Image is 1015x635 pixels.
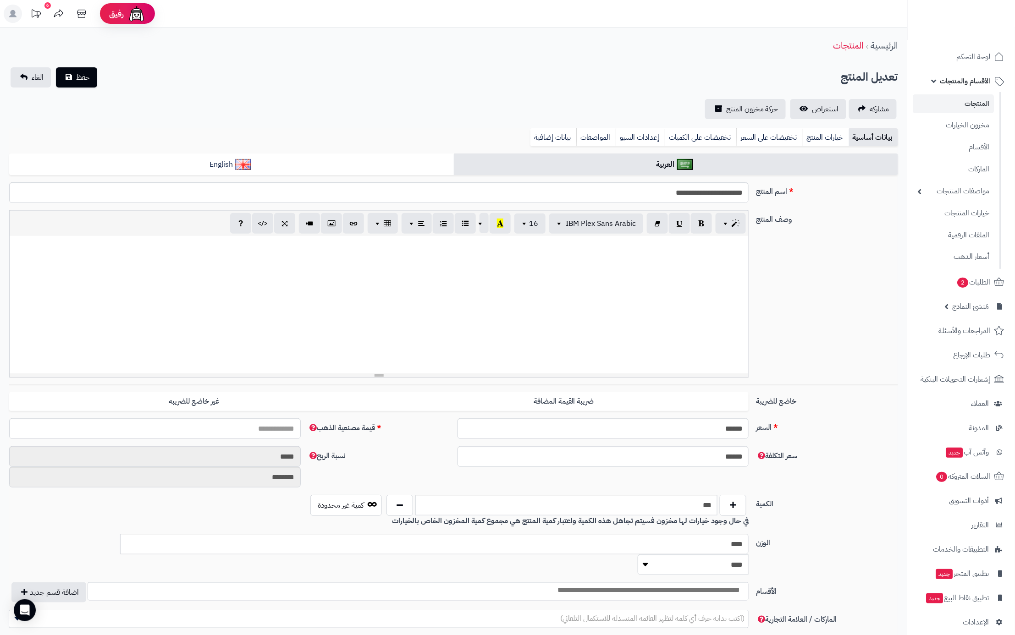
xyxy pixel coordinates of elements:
a: الغاء [11,67,51,88]
span: السلات المتروكة [936,470,991,483]
a: تخفيضات على السعر [736,128,803,147]
a: حركة مخزون المنتج [705,99,786,119]
label: وصف المنتج [752,210,902,225]
div: Open Intercom Messenger [14,599,36,621]
img: ai-face.png [127,5,146,23]
a: التطبيقات والخدمات [913,538,1009,560]
span: الإعدادات [963,616,989,629]
a: بيانات إضافية [530,128,576,147]
a: تطبيق المتجرجديد [913,563,1009,585]
a: المواصفات [576,128,616,147]
button: اضافة قسم جديد [11,582,86,602]
span: الأقسام والمنتجات [940,75,991,88]
a: المراجعات والأسئلة [913,320,1009,342]
a: المنتجات [913,94,994,113]
span: استعراض [812,104,839,115]
span: العملاء [971,397,989,410]
a: أدوات التسويق [913,490,1009,512]
span: الطلبات [957,276,991,289]
a: التقارير [913,514,1009,536]
a: السلات المتروكة0 [913,465,1009,487]
h2: تعديل المنتج [841,68,898,87]
label: السعر [752,418,902,433]
a: لوحة التحكم [913,46,1009,68]
a: وآتس آبجديد [913,441,1009,463]
span: 0 [937,472,948,482]
a: الطلبات2 [913,271,1009,293]
span: نسبة الربح [308,450,346,461]
span: 16 [529,218,538,229]
a: الملفات الرقمية [913,225,994,245]
a: الرئيسية [871,38,898,52]
span: مُنشئ النماذج [953,300,989,313]
span: جديد [936,569,953,579]
span: 2 [958,278,969,288]
span: لوحة التحكم [957,50,991,63]
label: الوزن [752,534,902,548]
a: إشعارات التحويلات البنكية [913,368,1009,390]
a: إعدادات السيو [616,128,665,147]
a: الماركات [913,159,994,179]
span: تطبيق المتجر [935,567,989,580]
span: التطبيقات والخدمات [933,543,989,556]
a: الإعدادات [913,611,1009,633]
span: أدوات التسويق [949,494,989,507]
img: العربية [677,159,693,170]
span: المدونة [969,422,989,434]
span: قيمة مصنعية الذهب [308,422,375,433]
span: المراجعات والأسئلة [939,324,991,337]
span: مشاركه [870,104,889,115]
span: جديد [927,593,943,603]
span: التقارير [972,519,989,531]
button: حفظ [56,67,97,88]
div: 6 [44,2,51,9]
span: تطبيق نقاط البيع [926,591,989,604]
span: (اكتب بداية حرف أي كلمة لتظهر القائمة المنسدلة للاستكمال التلقائي) [560,613,745,624]
a: طلبات الإرجاع [913,344,1009,366]
span: طلبات الإرجاع [954,349,991,361]
a: المنتجات [833,38,864,52]
label: خاضع للضريبة [752,392,902,407]
span: رفيق [109,8,124,19]
label: غير خاضع للضريبه [9,392,379,411]
span: حركة مخزون المنتج [726,104,778,115]
a: مشاركه [849,99,897,119]
a: تخفيضات على الكميات [665,128,736,147]
span: وآتس آب [945,446,989,459]
a: خيارات المنتجات [913,203,994,223]
a: أسعار الذهب [913,247,994,267]
span: سعر التكلفة [756,450,797,461]
a: تطبيق نقاط البيعجديد [913,587,1009,609]
span: إشعارات التحويلات البنكية [921,373,991,386]
a: مخزون الخيارات [913,115,994,135]
a: English [9,153,454,176]
label: اسم المنتج [752,182,902,197]
a: المدونة [913,417,1009,439]
label: الأقسام [752,582,902,597]
span: جديد [946,448,963,458]
span: IBM Plex Sans Arabic [566,218,636,229]
a: العملاء [913,393,1009,415]
b: في حال وجود خيارات لها مخزون فسيتم تجاهل هذه الكمية واعتبار كمية المنتج هي مجموع كمية المخزون الخ... [392,515,749,526]
button: IBM Plex Sans Arabic [549,213,643,234]
a: العربية [454,153,899,176]
button: 16 [514,213,546,234]
img: English [235,159,251,170]
a: بيانات أساسية [849,128,898,147]
label: ضريبة القيمة المضافة [379,392,749,411]
span: الغاء [32,72,44,83]
label: الكمية [752,495,902,509]
a: استعراض [790,99,846,119]
span: الماركات / العلامة التجارية [756,614,837,625]
a: الأقسام [913,137,994,157]
span: حفظ [76,72,90,83]
a: خيارات المنتج [803,128,849,147]
a: مواصفات المنتجات [913,181,994,201]
a: تحديثات المنصة [24,5,47,25]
